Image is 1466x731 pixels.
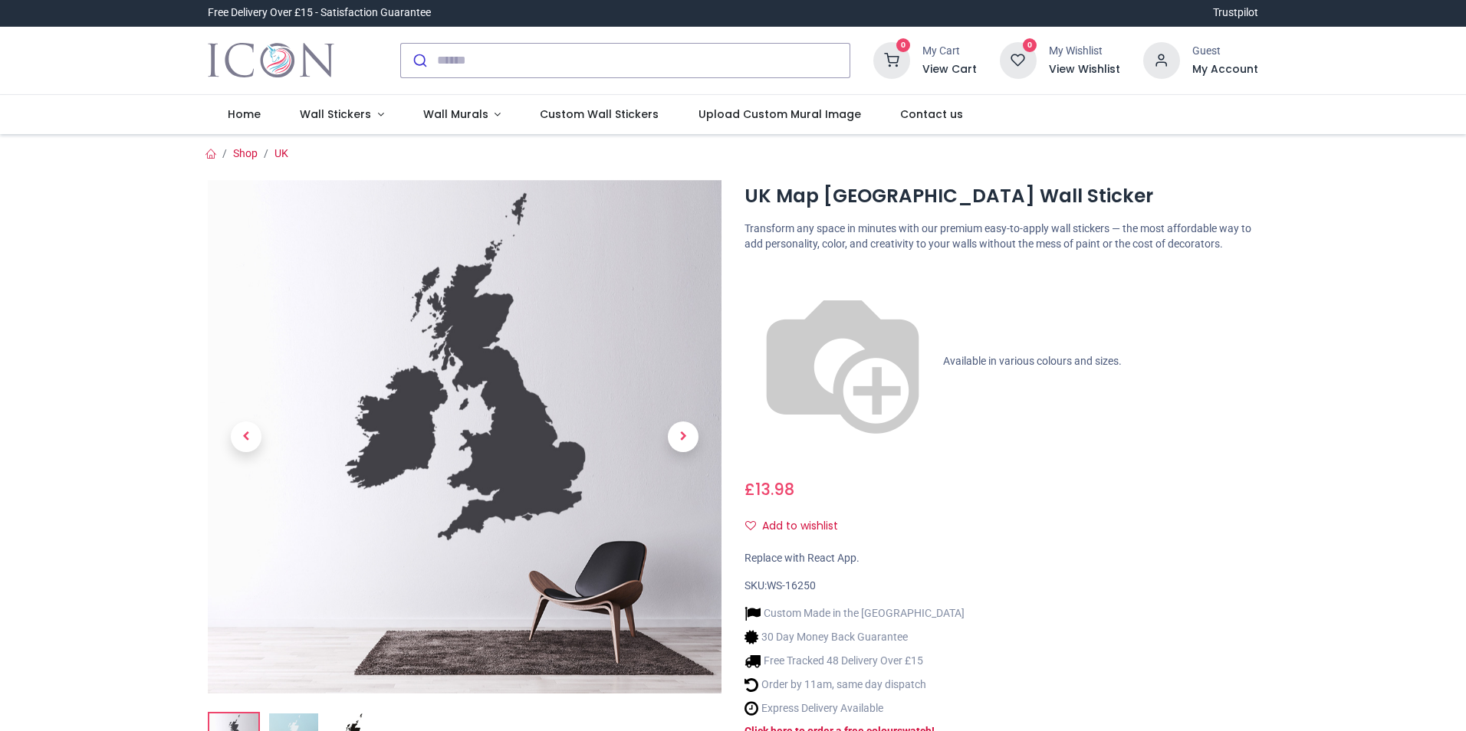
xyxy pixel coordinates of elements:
[745,520,756,531] i: Add to wishlist
[1192,62,1258,77] a: My Account
[745,264,941,460] img: color-wheel.png
[540,107,659,122] span: Custom Wall Stickers
[1023,38,1037,53] sup: 0
[922,44,977,59] div: My Cart
[755,478,794,500] span: 13.98
[208,39,334,82] img: Icon Wall Stickers
[1049,62,1120,77] a: View Wishlist
[767,579,816,592] span: WS-16250
[745,221,1258,251] p: Transform any space in minutes with our premium easy-to-apply wall stickers — the most affordable...
[668,421,698,452] span: Next
[922,62,977,77] a: View Cart
[208,5,431,21] div: Free Delivery Over £15 - Satisfaction Guarantee
[403,95,521,135] a: Wall Murals
[943,355,1122,367] span: Available in various colours and sizes.
[401,44,437,77] button: Submit
[645,257,721,616] a: Next
[280,95,403,135] a: Wall Stickers
[896,38,911,53] sup: 0
[745,629,965,645] li: 30 Day Money Back Guarantee
[745,653,965,669] li: Free Tracked 48 Delivery Over £15
[745,677,965,693] li: Order by 11am, same day dispatch
[1192,44,1258,59] div: Guest
[423,107,488,122] span: Wall Murals
[1213,5,1258,21] a: Trustpilot
[745,605,965,621] li: Custom Made in the [GEOGRAPHIC_DATA]
[698,107,861,122] span: Upload Custom Mural Image
[208,180,721,693] img: UK Map United Kingdom Wall Sticker
[233,147,258,159] a: Shop
[745,478,794,500] span: £
[208,39,334,82] a: Logo of Icon Wall Stickers
[228,107,261,122] span: Home
[745,579,1258,594] div: SKU:
[300,107,371,122] span: Wall Stickers
[900,107,963,122] span: Contact us
[745,513,851,539] button: Add to wishlistAdd to wishlist
[745,551,1258,566] div: Replace with React App.
[231,421,261,452] span: Previous
[274,147,288,159] a: UK
[1000,53,1037,65] a: 0
[1049,44,1120,59] div: My Wishlist
[745,700,965,716] li: Express Delivery Available
[873,53,910,65] a: 0
[208,257,284,616] a: Previous
[745,183,1258,209] h1: UK Map [GEOGRAPHIC_DATA] Wall Sticker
